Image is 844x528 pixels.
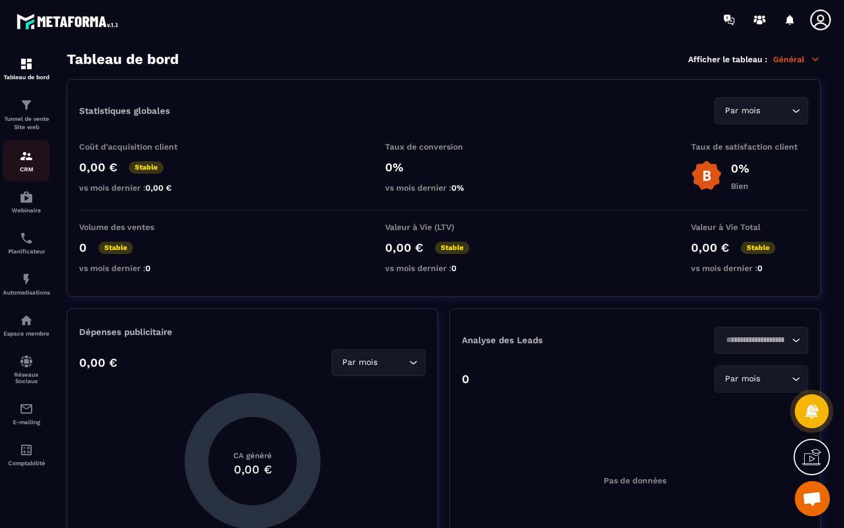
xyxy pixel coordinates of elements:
[3,434,50,475] a: accountantaccountantComptabilité
[129,161,164,174] p: Stable
[3,248,50,255] p: Planificateur
[3,181,50,222] a: automationsautomationsWebinaire
[763,373,789,385] input: Search for option
[79,327,426,337] p: Dépenses publicitaire
[3,330,50,337] p: Espace membre
[79,263,196,273] p: vs mois dernier :
[19,98,33,112] img: formation
[3,393,50,434] a: emailemailE-mailing
[773,54,821,65] p: Général
[3,166,50,172] p: CRM
[604,476,666,485] p: Pas de données
[757,263,763,273] span: 0
[19,231,33,245] img: scheduler
[462,372,469,386] p: 0
[19,354,33,368] img: social-network
[691,222,808,232] p: Valeur à Vie Total
[722,104,763,117] span: Par mois
[385,183,502,192] p: vs mois dernier :
[3,115,50,131] p: Tunnel de vente Site web
[3,371,50,384] p: Réseaux Sociaux
[16,11,122,32] img: logo
[691,160,722,191] img: b-badge-o.b3b20ee6.svg
[795,481,830,516] div: Ouvrir le chat
[3,460,50,466] p: Comptabilité
[385,160,502,174] p: 0%
[731,161,749,175] p: 0%
[3,304,50,346] a: automationsautomationsEspace membre
[79,142,196,151] p: Coût d'acquisition client
[339,356,380,369] span: Par mois
[145,183,172,192] span: 0,00 €
[435,242,469,254] p: Stable
[380,356,406,369] input: Search for option
[722,334,789,347] input: Search for option
[79,106,170,116] p: Statistiques globales
[3,222,50,263] a: schedulerschedulerPlanificateur
[79,222,196,232] p: Volume des ventes
[691,241,729,255] p: 0,00 €
[763,104,789,117] input: Search for option
[385,263,502,273] p: vs mois dernier :
[3,289,50,296] p: Automatisations
[731,181,749,191] p: Bien
[462,335,635,346] p: Analyse des Leads
[19,149,33,163] img: formation
[3,346,50,393] a: social-networksocial-networkRéseaux Sociaux
[19,272,33,286] img: automations
[385,222,502,232] p: Valeur à Vie (LTV)
[451,263,457,273] span: 0
[714,327,808,354] div: Search for option
[691,263,808,273] p: vs mois dernier :
[79,241,87,255] p: 0
[741,242,775,254] p: Stable
[714,365,808,392] div: Search for option
[3,207,50,214] p: Webinaire
[714,97,808,124] div: Search for option
[19,313,33,327] img: automations
[145,263,151,273] span: 0
[3,140,50,181] a: formationformationCRM
[688,55,767,64] p: Afficher le tableau :
[722,373,763,385] span: Par mois
[385,241,423,255] p: 0,00 €
[67,51,179,67] h3: Tableau de bord
[19,443,33,457] img: accountant
[79,183,196,192] p: vs mois dernier :
[3,263,50,304] a: automationsautomationsAutomatisations
[3,74,50,80] p: Tableau de bord
[19,402,33,416] img: email
[3,48,50,89] a: formationformationTableau de bord
[691,142,808,151] p: Taux de satisfaction client
[385,142,502,151] p: Taux de conversion
[332,349,426,376] div: Search for option
[79,356,117,370] p: 0,00 €
[19,190,33,204] img: automations
[98,242,133,254] p: Stable
[451,183,464,192] span: 0%
[19,57,33,71] img: formation
[3,419,50,425] p: E-mailing
[79,160,117,174] p: 0,00 €
[3,89,50,140] a: formationformationTunnel de vente Site web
